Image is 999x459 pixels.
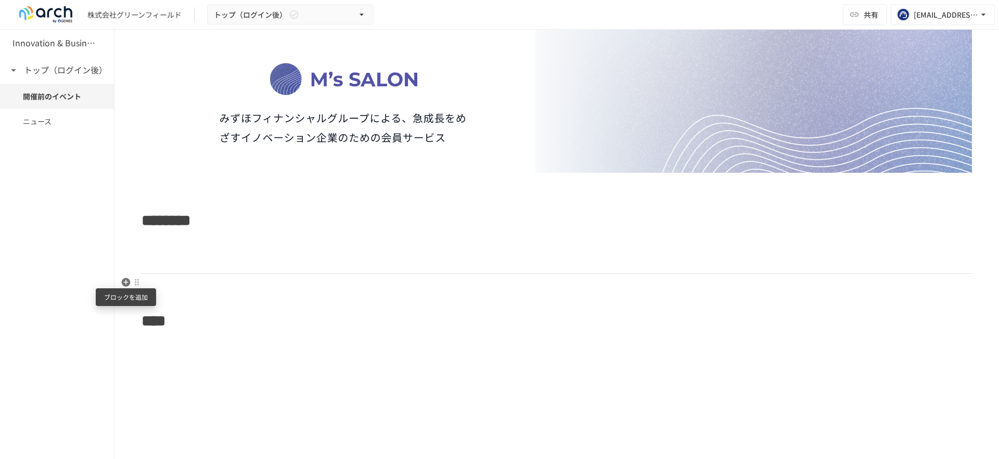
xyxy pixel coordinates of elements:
span: 開催前のイベント [23,91,91,102]
span: ニュース [23,116,91,127]
button: 共有 [843,4,887,25]
h6: Innovation & Business Matching Summit [DATE]_イベント詳細ページ [12,36,96,50]
div: [EMAIL_ADDRESS][DOMAIN_NAME] [914,8,978,21]
span: トップ（ログイン後） [214,8,287,21]
div: 株式会社グリーンフィールド [87,9,182,20]
h6: トップ（ログイン後） [24,63,107,77]
button: [EMAIL_ADDRESS][DOMAIN_NAME] [891,4,995,25]
img: logo-default@2x-9cf2c760.svg [12,6,79,23]
button: トップ（ログイン後） [207,5,374,25]
span: 共有 [864,9,878,20]
div: ブロックを追加 [96,288,156,306]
